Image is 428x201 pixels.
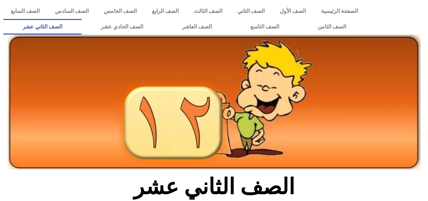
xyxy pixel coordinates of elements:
a: الصفحة الرئيسية [313,3,365,19]
a: الصف الأول [272,3,313,19]
a: الصف الحادي عشر [82,19,162,35]
a: الصف الرابع [144,3,186,19]
a: الصف الثالث [186,3,230,19]
a: الصف الخامس [96,3,144,19]
h2: الصف الثاني عشر [102,174,326,200]
a: الصف السابع [3,3,47,19]
a: الصف العاشر [163,19,231,35]
a: الصف الثامن [298,19,365,35]
a: الصف الثاني [230,3,272,19]
a: الصف السادس [47,3,96,19]
a: الصف الثاني عشر [3,19,82,35]
a: الصف التاسع [231,19,298,35]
